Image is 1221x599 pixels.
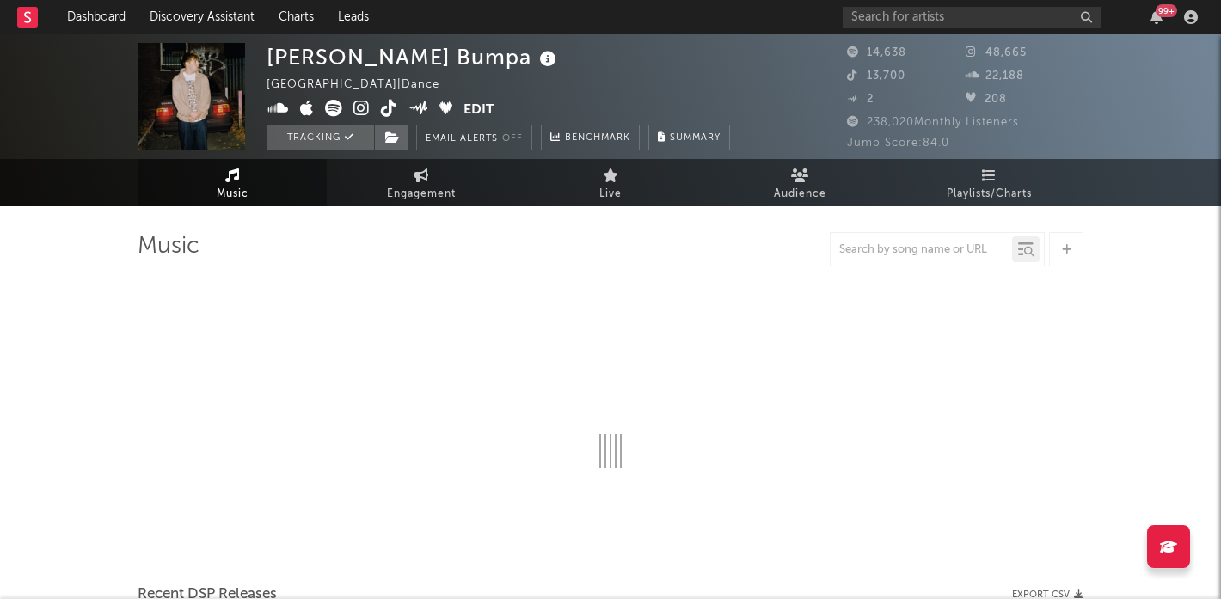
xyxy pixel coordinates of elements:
button: Tracking [267,125,374,150]
span: Summary [670,133,721,143]
div: 99 + [1156,4,1177,17]
span: Engagement [387,184,456,205]
span: 238,020 Monthly Listeners [847,117,1019,128]
span: Music [217,184,248,205]
a: Live [516,159,705,206]
input: Search for artists [843,7,1101,28]
button: Email AlertsOff [416,125,532,150]
span: 2 [847,94,874,105]
a: Playlists/Charts [894,159,1083,206]
em: Off [502,134,523,144]
a: Benchmark [541,125,640,150]
span: Audience [774,184,826,205]
span: 22,188 [966,70,1024,82]
span: Live [599,184,622,205]
button: 99+ [1150,10,1163,24]
a: Music [138,159,327,206]
span: Jump Score: 84.0 [847,138,949,149]
a: Audience [705,159,894,206]
span: 14,638 [847,47,906,58]
span: Playlists/Charts [947,184,1032,205]
div: [GEOGRAPHIC_DATA] | Dance [267,75,459,95]
button: Summary [648,125,730,150]
a: Engagement [327,159,516,206]
button: Edit [463,100,494,121]
span: Benchmark [565,128,630,149]
span: 208 [966,94,1007,105]
div: [PERSON_NAME] Bumpa [267,43,561,71]
span: 48,665 [966,47,1027,58]
input: Search by song name or URL [831,243,1012,257]
span: 13,700 [847,70,905,82]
